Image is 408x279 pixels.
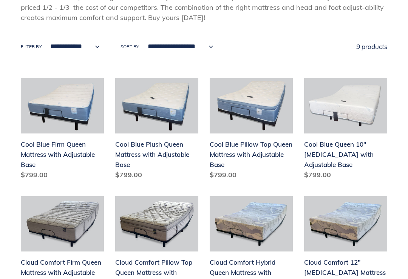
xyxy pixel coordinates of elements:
label: Sort by [121,43,139,50]
span: 9 products [356,43,387,51]
a: Cool Blue Firm Queen Mattress with Adjustable Base [21,78,104,183]
a: Cool Blue Pillow Top Queen Mattress with Adjustable Base [210,78,293,183]
label: Filter by [21,43,42,50]
a: Cool Blue Queen 10" Memory Foam with Adjustable Base [304,78,387,183]
a: Cool Blue Plush Queen Mattress with Adjustable Base [115,78,198,183]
